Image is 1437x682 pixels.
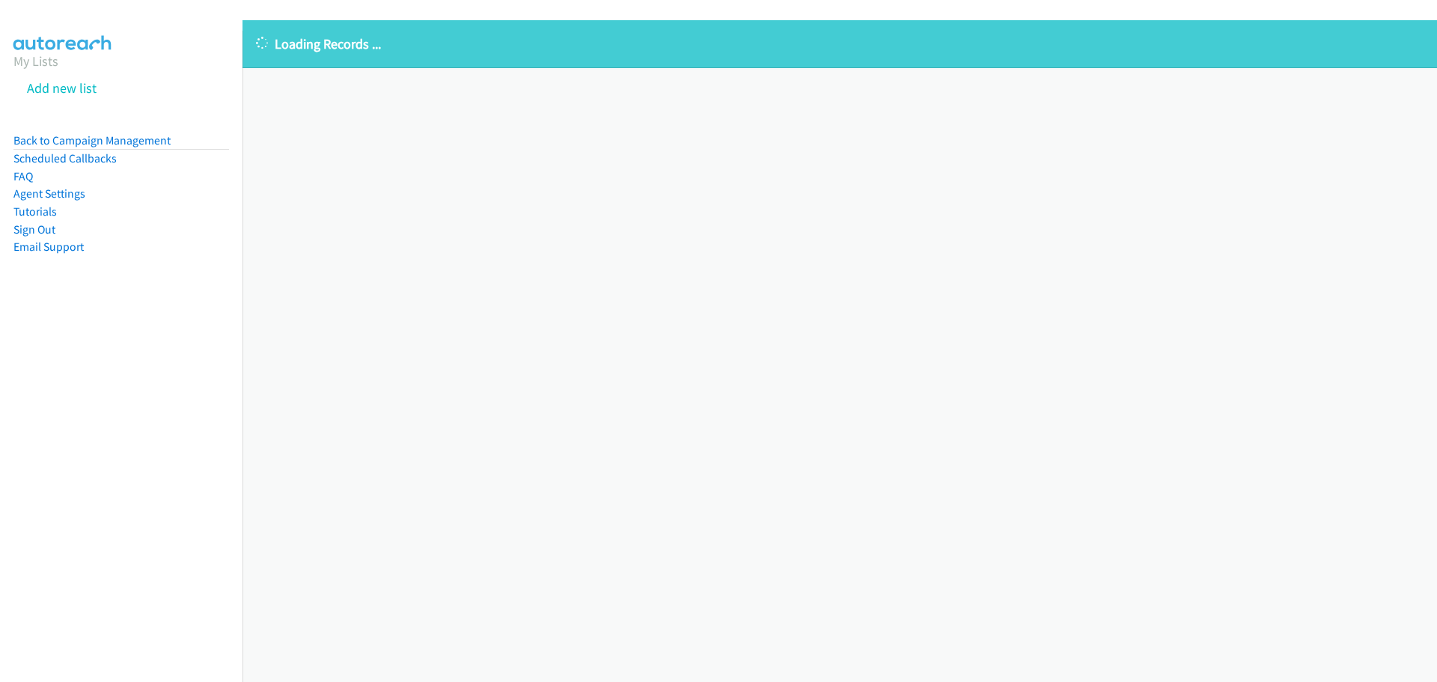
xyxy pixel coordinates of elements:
[13,169,33,183] a: FAQ
[13,133,171,147] a: Back to Campaign Management
[13,222,55,237] a: Sign Out
[13,186,85,201] a: Agent Settings
[13,204,57,219] a: Tutorials
[13,151,117,165] a: Scheduled Callbacks
[13,52,58,70] a: My Lists
[256,34,1424,54] p: Loading Records ...
[13,240,84,254] a: Email Support
[27,79,97,97] a: Add new list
